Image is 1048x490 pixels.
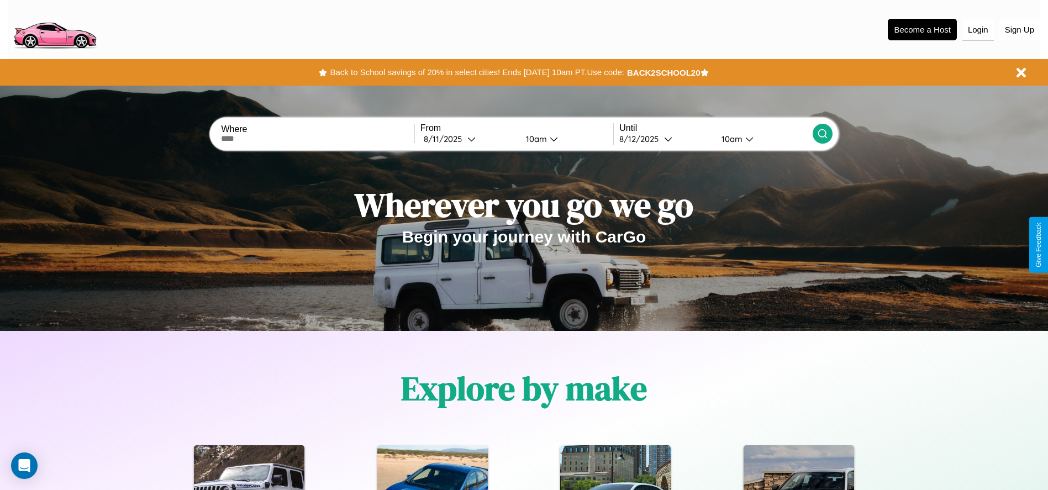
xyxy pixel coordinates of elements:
button: Back to School savings of 20% in select cities! Ends [DATE] 10am PT.Use code: [327,65,626,80]
button: 10am [713,133,813,145]
button: Become a Host [888,19,957,40]
b: BACK2SCHOOL20 [627,68,701,77]
div: 8 / 11 / 2025 [424,134,467,144]
button: 10am [517,133,614,145]
label: From [420,123,613,133]
label: Where [221,124,414,134]
h1: Explore by make [401,366,647,411]
button: Sign Up [999,19,1040,40]
label: Until [619,123,812,133]
img: logo [8,6,101,51]
div: Give Feedback [1035,223,1042,267]
div: Open Intercom Messenger [11,452,38,479]
button: 8/11/2025 [420,133,517,145]
button: Login [962,19,994,40]
div: 10am [520,134,550,144]
div: 8 / 12 / 2025 [619,134,664,144]
div: 10am [716,134,745,144]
